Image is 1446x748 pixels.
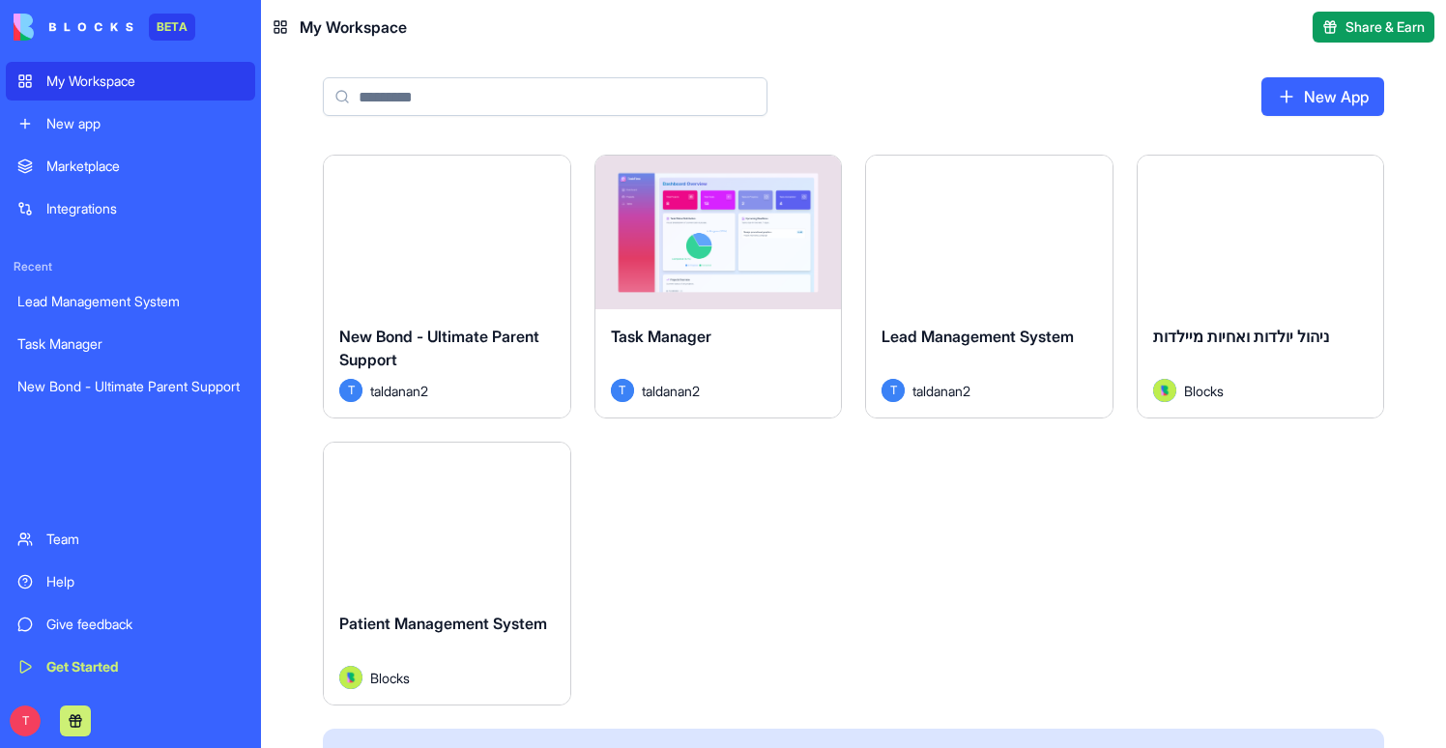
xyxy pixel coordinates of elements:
[46,72,244,91] div: My Workspace
[370,381,428,401] span: taldanan2
[6,104,255,143] a: New app
[149,14,195,41] div: BETA
[370,668,410,688] span: Blocks
[1313,12,1434,43] button: Share & Earn
[6,147,255,186] a: Marketplace
[1153,327,1329,346] span: ניהול יולדות ואחיות מיילדות
[6,520,255,559] a: Team
[323,442,571,705] a: Patient Management SystemAvatarBlocks
[10,705,41,736] span: T
[339,614,547,633] span: Patient Management System
[6,189,255,228] a: Integrations
[6,62,255,101] a: My Workspace
[14,14,133,41] img: logo
[46,157,244,176] div: Marketplace
[611,379,634,402] span: T
[46,114,244,133] div: New app
[642,381,700,401] span: taldanan2
[611,327,711,346] span: Task Manager
[17,334,244,354] div: Task Manager
[1184,381,1224,401] span: Blocks
[6,259,255,274] span: Recent
[339,666,362,689] img: Avatar
[882,327,1074,346] span: Lead Management System
[1261,77,1384,116] a: New App
[46,530,244,549] div: Team
[323,155,571,418] a: New Bond - Ultimate Parent SupportTtaldanan2
[6,605,255,644] a: Give feedback
[882,379,905,402] span: T
[594,155,843,418] a: Task ManagerTtaldanan2
[1153,379,1176,402] img: Avatar
[6,325,255,363] a: Task Manager
[6,562,255,601] a: Help
[339,327,539,369] span: New Bond - Ultimate Parent Support
[14,14,195,41] a: BETA
[46,657,244,676] div: Get Started
[17,292,244,311] div: Lead Management System
[46,615,244,634] div: Give feedback
[46,572,244,591] div: Help
[17,377,244,396] div: New Bond - Ultimate Parent Support
[912,381,970,401] span: taldanan2
[865,155,1113,418] a: Lead Management SystemTtaldanan2
[339,379,362,402] span: T
[6,282,255,321] a: Lead Management System
[1137,155,1385,418] a: ניהול יולדות ואחיות מיילדותAvatarBlocks
[46,199,244,218] div: Integrations
[300,15,407,39] span: My Workspace
[6,367,255,406] a: New Bond - Ultimate Parent Support
[1345,17,1425,37] span: Share & Earn
[6,647,255,686] a: Get Started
